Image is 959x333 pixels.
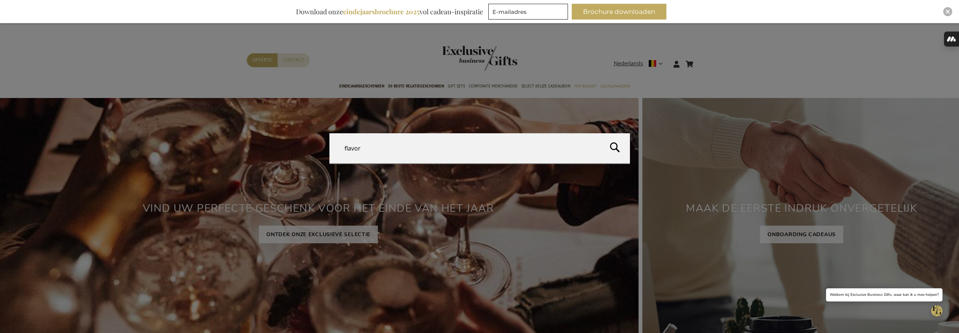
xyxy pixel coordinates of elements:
[488,4,568,20] input: E-mailadres
[293,4,486,20] div: Download onze vol cadeau-inspiratie
[572,4,666,20] button: Brochure downloaden
[945,9,950,14] img: Close
[343,7,420,16] b: eindejaarsbrochure 2025
[329,133,630,163] input: Doorzoek de hele winkel
[488,4,570,22] form: marketing offers and promotions
[943,7,952,16] div: Close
